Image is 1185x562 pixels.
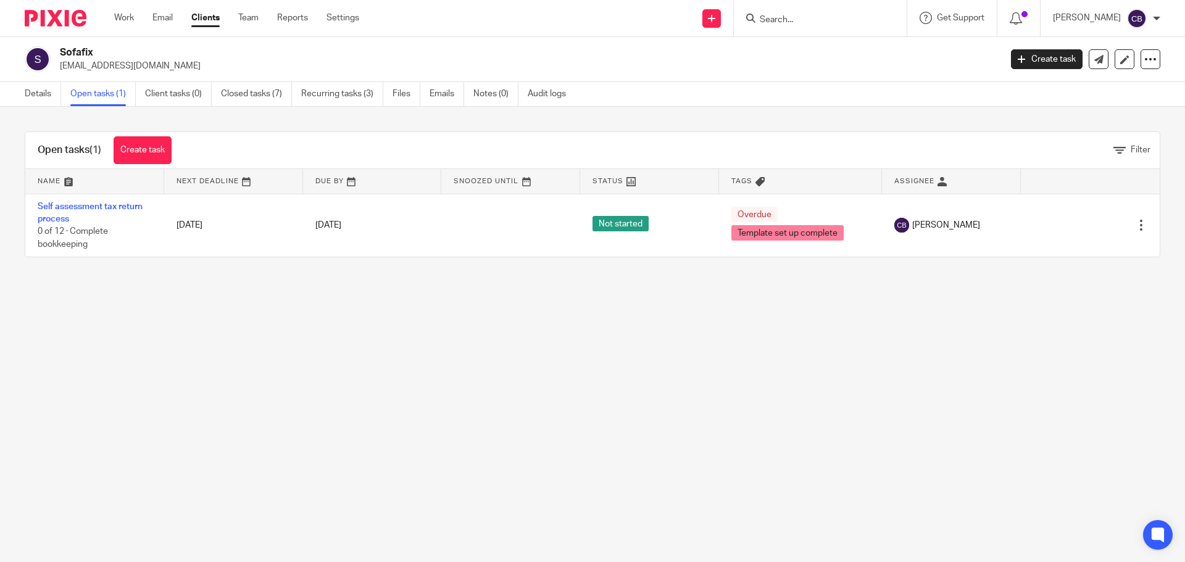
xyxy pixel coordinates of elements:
[38,227,108,249] span: 0 of 12 · Complete bookkeeping
[152,12,173,24] a: Email
[393,82,420,106] a: Files
[592,216,649,231] span: Not started
[473,82,518,106] a: Notes (0)
[38,144,101,157] h1: Open tasks
[1053,12,1121,24] p: [PERSON_NAME]
[731,207,778,222] span: Overdue
[454,178,518,184] span: Snoozed Until
[315,221,341,229] span: [DATE]
[731,178,752,184] span: Tags
[114,136,172,164] a: Create task
[731,225,844,241] span: Template set up complete
[238,12,259,24] a: Team
[759,15,870,26] input: Search
[430,82,464,106] a: Emails
[1131,146,1150,154] span: Filter
[70,82,136,106] a: Open tasks (1)
[60,60,992,72] p: [EMAIL_ADDRESS][DOMAIN_NAME]
[25,82,61,106] a: Details
[592,178,623,184] span: Status
[164,194,303,257] td: [DATE]
[912,219,980,231] span: [PERSON_NAME]
[1127,9,1147,28] img: svg%3E
[145,82,212,106] a: Client tasks (0)
[301,82,383,106] a: Recurring tasks (3)
[25,46,51,72] img: svg%3E
[528,82,575,106] a: Audit logs
[191,12,220,24] a: Clients
[60,46,806,59] h2: Sofafix
[1011,49,1083,69] a: Create task
[114,12,134,24] a: Work
[326,12,359,24] a: Settings
[937,14,984,22] span: Get Support
[894,218,909,233] img: svg%3E
[25,10,86,27] img: Pixie
[277,12,308,24] a: Reports
[89,145,101,155] span: (1)
[38,202,143,223] a: Self assessment tax return process
[221,82,292,106] a: Closed tasks (7)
